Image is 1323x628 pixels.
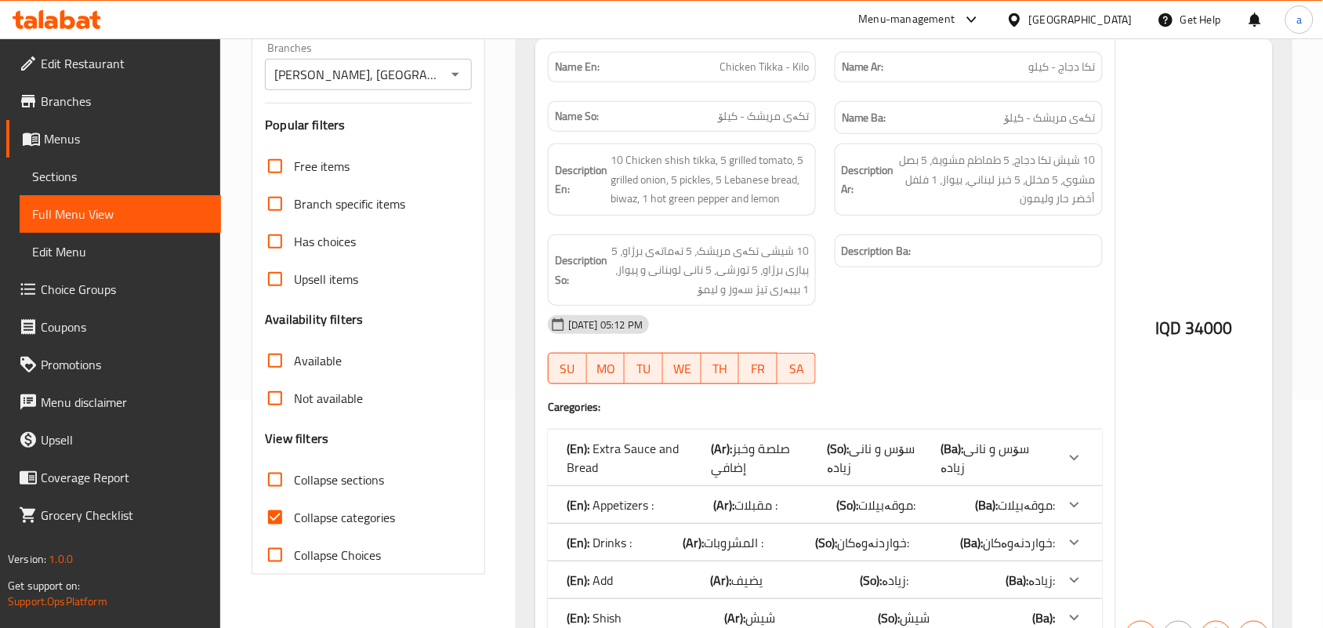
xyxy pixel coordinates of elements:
a: Choice Groups [6,270,221,308]
span: Branches [41,92,208,111]
strong: Name Ba: [842,108,886,128]
span: خواردنەوەکان: [837,531,909,554]
span: Upsell items [294,270,358,289]
b: (En): [567,437,589,460]
span: Collapse sections [294,470,384,489]
span: Branch specific items [294,194,405,213]
a: Sections [20,158,221,195]
p: Add [567,571,613,590]
span: سۆس و نانی زیادە [828,437,915,479]
span: Choice Groups [41,280,208,299]
span: المشروبات : [705,531,764,554]
b: (Ar): [710,568,731,592]
button: MO [587,353,625,384]
button: WE [663,353,701,384]
button: SU [548,353,587,384]
button: TU [625,353,663,384]
span: SA [784,358,810,380]
div: (En): Drinks :(Ar):المشروبات :(So):خواردنەوەکان:(Ba):خواردنەوەکان: [548,524,1103,561]
span: Promotions [41,355,208,374]
b: (Ba): [1006,568,1029,592]
span: Collapse categories [294,508,395,527]
button: FR [739,353,777,384]
span: تكا دجاج - كيلو [1029,59,1096,75]
span: FR [745,358,771,380]
span: Upsell [41,430,208,449]
span: زیادە: [1029,568,1056,592]
span: سۆس و نانی زیادە [941,437,1030,479]
span: Version: [8,549,46,569]
h3: View filters [265,430,328,448]
a: Branches [6,82,221,120]
strong: Name Ar: [842,59,884,75]
span: Menu disclaimer [41,393,208,412]
a: Menus [6,120,221,158]
a: Promotions [6,346,221,383]
strong: Name En: [555,59,600,75]
div: Menu-management [859,10,955,29]
b: (En): [567,493,589,517]
div: (En): Extra Sauce and Bread(Ar):صلصة وخبز إضافي(So):سۆس و نانی زیادە(Ba):سۆس و نانی زیادە [548,430,1103,486]
span: Chicken Tikka - Kilo [719,59,809,75]
span: تکەی مریشک - کیلۆ [718,108,809,125]
div: [GEOGRAPHIC_DATA] [1029,11,1133,28]
span: 10 Chicken shish tikka, 5 grilled tomato, 5 grilled onion, 5 pickles, 5 Lebanese bread, biwaz, 1 ... [611,151,809,209]
b: (Ar): [713,493,734,517]
div: (En): Add(Ar):يضيف(So):زیادە:(Ba):زیادە: [548,561,1103,599]
b: (Ba): [961,531,984,554]
b: (En): [567,531,589,554]
span: WE [669,358,695,380]
a: Edit Menu [20,233,221,270]
h4: Caregories: [548,399,1103,415]
button: SA [777,353,816,384]
a: Grocery Checklist [6,496,221,534]
span: تکەی مریشک - کیلۆ [1005,108,1096,128]
span: Grocery Checklist [41,506,208,525]
p: Shish [567,608,622,627]
span: Coupons [41,318,208,336]
b: (Ba): [976,493,999,517]
span: Available [294,351,342,370]
span: موقەبیلات: [859,493,916,517]
span: يضيف [731,568,763,592]
span: مقبلات : [734,493,777,517]
span: 10 شيش تكا دجاج، 5 طماطم مشوية، 5 بصل مشوي، 5 مخلل، 5 خبز لبناني، بيواز، 1 فلفل أخضر حار وليمون [897,151,1096,209]
button: TH [701,353,740,384]
p: Extra Sauce and Bread [567,439,712,477]
span: Edit Menu [32,242,208,261]
span: IQD [1156,313,1182,343]
span: زیادە: [883,568,909,592]
a: Menu disclaimer [6,383,221,421]
span: 10 شیشی تکەی مریشک، 5 تەماتەی برژاو، 5 پیازی برژاو، 5 تورشی، 5 نانی لوبنانی و پیواز، 1 بیبەری تیژ... [611,241,809,299]
b: (So): [837,493,859,517]
strong: Description En: [555,161,607,199]
b: (So): [815,531,837,554]
strong: Description So: [555,251,607,289]
h3: Availability filters [265,310,363,329]
span: Sections [32,167,208,186]
b: (Ar): [683,531,705,554]
a: Edit Restaurant [6,45,221,82]
span: Full Menu View [32,205,208,223]
a: Coupons [6,308,221,346]
b: (Ar): [712,437,733,460]
span: Collapse Choices [294,546,381,564]
a: Support.OpsPlatform [8,591,107,612]
h3: Popular filters [265,116,472,134]
b: (Ba): [941,437,964,460]
strong: Description Ba: [842,241,912,261]
span: Free items [294,157,350,176]
div: (En): Appetizers :(Ar):مقبلات :(So):موقەبیلات:(Ba):موقەبیلات: [548,486,1103,524]
span: 1.0.0 [49,549,73,569]
span: Not available [294,389,363,408]
span: موقەبیلات: [999,493,1056,517]
span: [DATE] 05:12 PM [562,318,649,332]
button: Open [444,64,466,85]
span: صلصة وخبز إضافي [712,437,791,479]
span: Get support on: [8,575,80,596]
span: Has choices [294,232,356,251]
span: Edit Restaurant [41,54,208,73]
strong: Description Ar: [842,161,894,199]
a: Full Menu View [20,195,221,233]
b: (So): [828,437,850,460]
